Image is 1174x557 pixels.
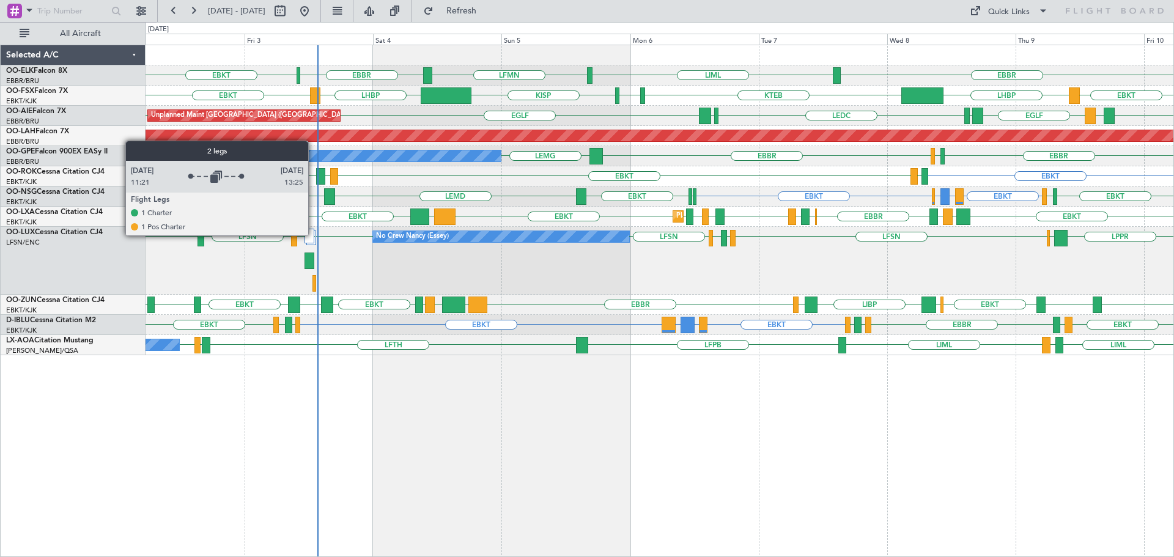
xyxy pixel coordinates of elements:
div: Wed 8 [887,34,1016,45]
a: EBKT/KJK [6,97,37,106]
a: OO-GPEFalcon 900EX EASy II [6,148,108,155]
span: OO-GPE [6,148,35,155]
a: OO-NSGCessna Citation CJ4 [6,188,105,196]
span: [DATE] - [DATE] [208,6,265,17]
div: Unplanned Maint [GEOGRAPHIC_DATA] ([GEOGRAPHIC_DATA]) [151,106,352,125]
a: EBBR/BRU [6,137,39,146]
div: [DATE] [148,24,169,35]
span: LX-AOA [6,337,34,344]
a: EBKT/KJK [6,326,37,335]
a: EBKT/KJK [6,177,37,186]
button: Quick Links [964,1,1054,21]
a: LX-AOACitation Mustang [6,337,94,344]
div: Tue 7 [759,34,887,45]
div: Quick Links [988,6,1030,18]
div: No Crew Nancy (Essey) [376,227,449,246]
span: All Aircraft [32,29,129,38]
div: Thu 9 [1016,34,1144,45]
a: EBKT/KJK [6,197,37,207]
span: OO-AIE [6,108,32,115]
div: Sat 4 [373,34,501,45]
a: EBBR/BRU [6,76,39,86]
div: Planned Maint Kortrijk-[GEOGRAPHIC_DATA] [676,207,819,226]
span: OO-ROK [6,168,37,175]
span: OO-LXA [6,208,35,216]
span: OO-LAH [6,128,35,135]
a: OO-FSXFalcon 7X [6,87,68,95]
div: Sun 5 [501,34,630,45]
a: OO-AIEFalcon 7X [6,108,66,115]
a: OO-LUXCessna Citation CJ4 [6,229,103,236]
a: OO-ROKCessna Citation CJ4 [6,168,105,175]
span: OO-LUX [6,229,35,236]
a: EBKT/KJK [6,306,37,315]
a: EBKT/KJK [6,218,37,227]
a: D-IBLUCessna Citation M2 [6,317,96,324]
span: OO-FSX [6,87,34,95]
span: OO-ZUN [6,297,37,304]
span: Refresh [436,7,487,15]
a: EBBR/BRU [6,117,39,126]
button: All Aircraft [13,24,133,43]
a: [PERSON_NAME]/QSA [6,346,78,355]
input: Trip Number [37,2,108,20]
span: D-IBLU [6,317,30,324]
a: OO-LXACessna Citation CJ4 [6,208,103,216]
div: Thu 2 [116,34,245,45]
a: OO-ELKFalcon 8X [6,67,67,75]
a: OO-LAHFalcon 7X [6,128,69,135]
button: Refresh [418,1,491,21]
div: Fri 3 [245,34,373,45]
div: Mon 6 [630,34,759,45]
a: EBBR/BRU [6,157,39,166]
a: LFSN/ENC [6,238,40,247]
a: OO-ZUNCessna Citation CJ4 [6,297,105,304]
span: OO-ELK [6,67,34,75]
span: OO-NSG [6,188,37,196]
